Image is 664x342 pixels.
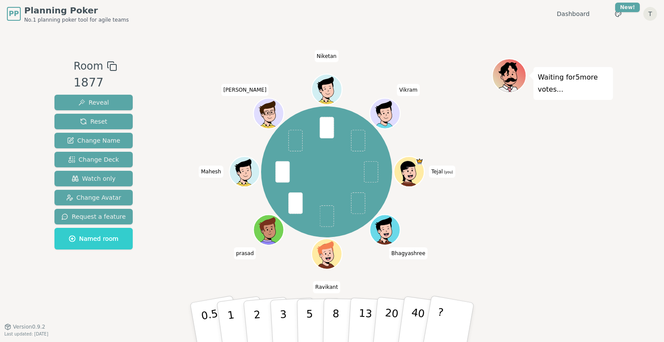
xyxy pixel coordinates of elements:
[315,50,339,62] span: Click to change your name
[4,332,48,336] span: Last updated: [DATE]
[24,4,129,16] span: Planning Poker
[234,247,256,259] span: Click to change your name
[73,58,103,74] span: Room
[61,212,126,221] span: Request a feature
[395,157,423,186] button: Click to change your avatar
[54,190,133,205] button: Change Avatar
[13,323,45,330] span: Version 0.9.2
[397,84,419,96] span: Click to change your name
[389,247,428,259] span: Click to change your name
[69,234,118,243] span: Named room
[54,114,133,129] button: Reset
[73,74,117,92] div: 1877
[199,166,223,178] span: Click to change your name
[415,157,423,165] span: Tejal is the host
[54,152,133,167] button: Change Deck
[9,9,19,19] span: PP
[557,10,590,18] a: Dashboard
[68,155,119,164] span: Change Deck
[80,117,107,126] span: Reset
[66,193,121,202] span: Change Avatar
[54,171,133,186] button: Watch only
[643,7,657,21] button: T
[443,170,453,174] span: (you)
[54,228,133,249] button: Named room
[67,136,120,145] span: Change Name
[24,16,129,23] span: No.1 planning poker tool for agile teams
[72,174,116,183] span: Watch only
[221,84,269,96] span: Click to change your name
[7,4,129,23] a: PPPlanning PokerNo.1 planning poker tool for agile teams
[610,6,626,22] button: New!
[4,323,45,330] button: Version0.9.2
[429,166,455,178] span: Click to change your name
[54,209,133,224] button: Request a feature
[54,95,133,110] button: Reveal
[54,133,133,148] button: Change Name
[538,71,609,96] p: Waiting for 5 more votes...
[615,3,640,12] div: New!
[78,98,109,107] span: Reveal
[313,281,340,294] span: Click to change your name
